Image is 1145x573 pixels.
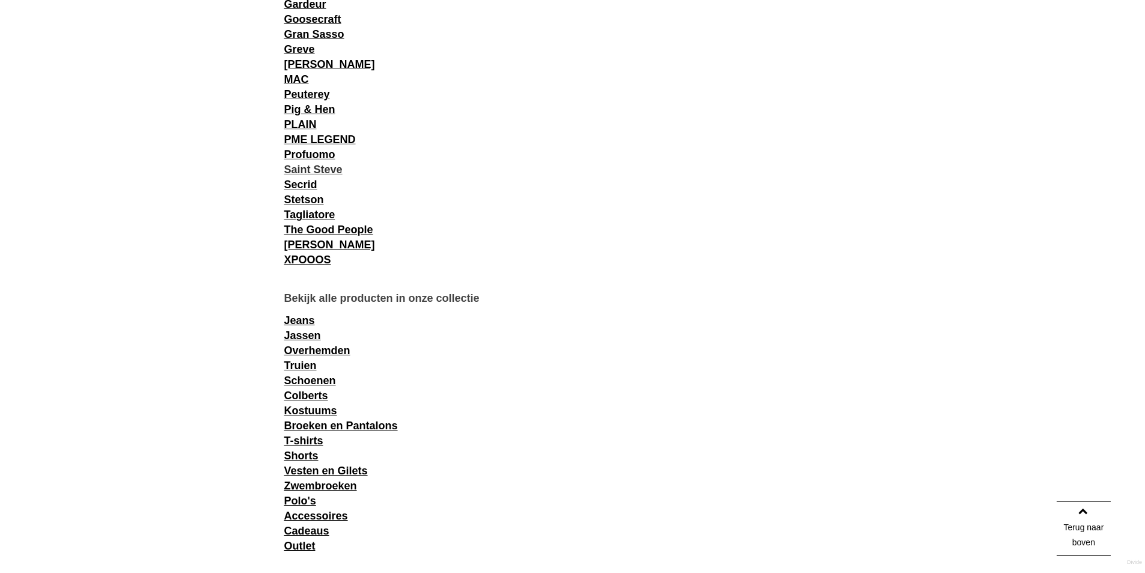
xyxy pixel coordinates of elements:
[284,292,480,304] b: Bekijk alle producten in onze collectie
[284,510,348,522] a: Accessoires
[284,375,336,387] a: Schoenen
[284,405,337,417] a: Kostuums
[284,103,335,115] a: Pig & Hen
[284,88,330,100] a: Peuterey
[284,118,317,130] a: PLAIN
[284,194,324,206] a: Stetson
[284,149,335,161] a: Profuomo
[284,390,328,402] a: Colberts
[284,540,316,552] a: Outlet
[284,495,316,507] a: Polo's
[1057,501,1111,556] a: Terug naar boven
[284,164,343,176] a: Saint Steve
[284,525,329,537] a: Cadeaus
[284,13,341,25] a: Goosecraft
[284,179,317,191] a: Secrid
[284,254,331,266] a: XPOOOS
[284,314,315,326] a: Jeans
[284,480,357,492] a: Zwembroeken
[284,73,309,85] a: MAC
[284,209,335,221] a: Tagliatore
[284,239,375,251] a: [PERSON_NAME]
[284,345,350,357] a: Overhemden
[1127,555,1142,570] a: Divide
[284,420,398,432] a: Broeken en Pantalons
[284,43,315,55] a: Greve
[284,28,344,40] a: Gran Sasso
[284,465,368,477] a: Vesten en Gilets
[284,450,319,462] a: Shorts
[284,224,373,236] a: The Good People
[284,360,317,372] a: Truien
[284,58,375,70] a: [PERSON_NAME]
[284,435,323,447] a: T-shirts
[284,133,356,146] a: PME LEGEND
[284,329,321,342] a: Jassen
